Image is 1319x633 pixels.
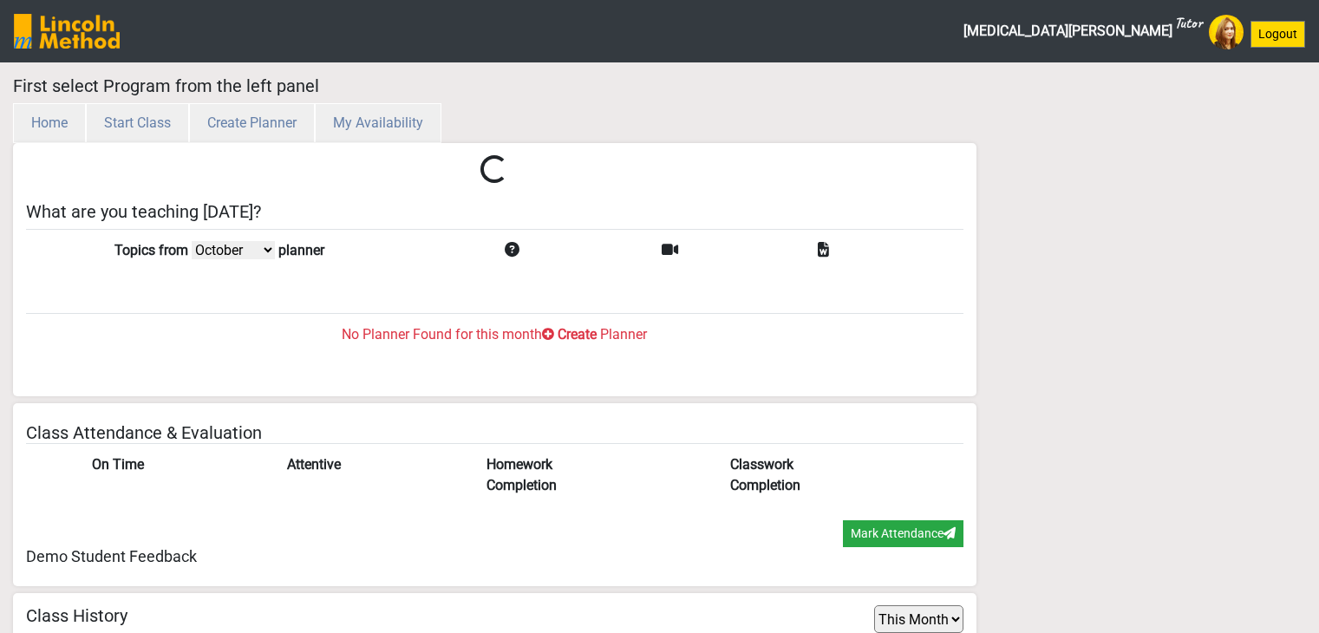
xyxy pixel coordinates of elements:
h5: Demo Student Feedback [26,547,964,566]
a: My Availability [315,114,441,131]
button: My Availability [315,103,441,143]
th: Classwork Completion [720,444,963,507]
img: SGY6awQAAAABJRU5ErkJggg== [14,14,120,49]
img: Avatar [1209,15,1244,49]
h5: Class History [26,605,127,626]
button: Mark Attendance [843,520,963,547]
button: Home [13,103,86,143]
span: Planner [600,326,647,343]
h5: What are you teaching [DATE]? [26,201,964,222]
h5: Class Attendance & Evaluation [26,422,964,443]
a: Start Class [86,114,189,131]
th: Homework Completion [476,444,720,507]
span: [MEDICAL_DATA][PERSON_NAME] [963,14,1202,49]
button: Logout [1250,21,1305,48]
th: On Time [82,444,277,507]
button: Start Class [86,103,189,143]
a: Home [13,114,86,131]
td: Topics from planner [104,229,495,271]
label: No Planner Found for this month [342,324,542,345]
a: Create Planner [189,114,315,131]
label: Create [558,324,597,345]
sup: Tutor [1174,13,1202,32]
button: Create Planner [189,103,315,143]
h5: First select Program from the left panel [13,75,976,96]
th: Attentive [277,444,476,507]
a: No Planner Found for this month Create Planner [26,271,964,369]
